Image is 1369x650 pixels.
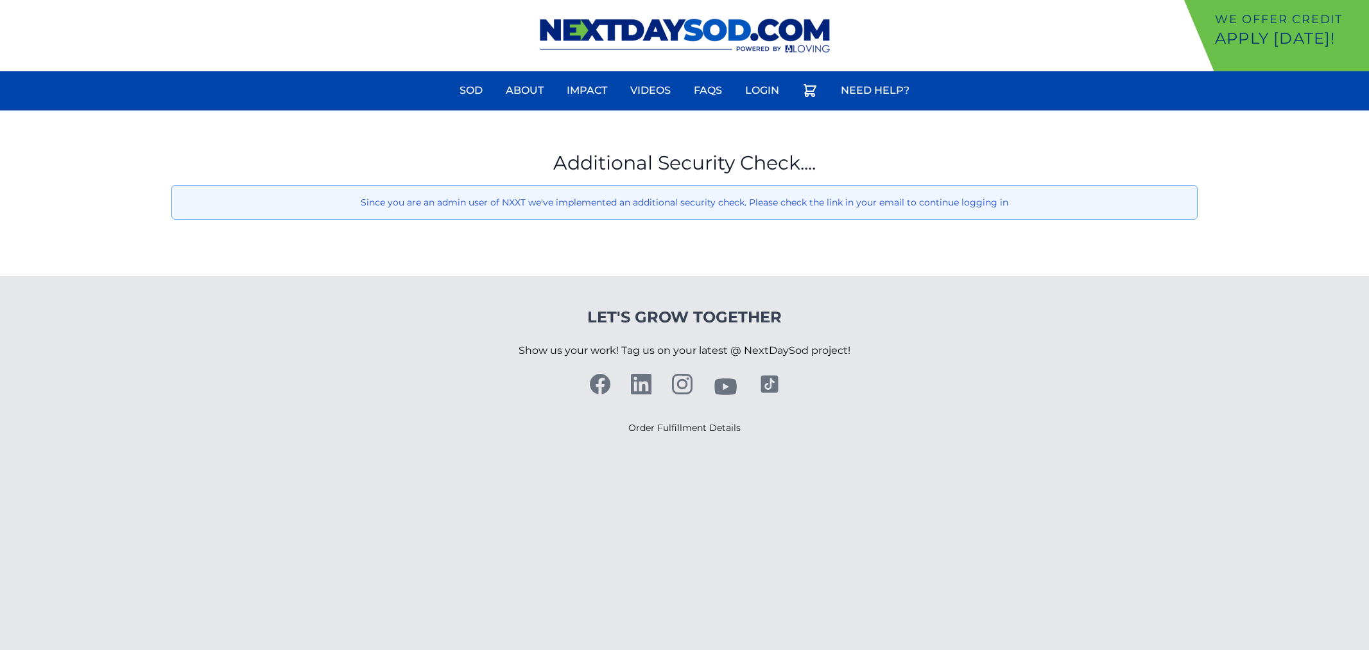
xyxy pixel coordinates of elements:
h4: Let's Grow Together [519,307,850,328]
p: Apply [DATE]! [1215,28,1364,49]
a: FAQs [686,75,730,106]
a: About [498,75,551,106]
a: Impact [559,75,615,106]
a: Login [737,75,787,106]
p: Show us your work! Tag us on your latest @ NextDaySod project! [519,328,850,374]
p: We offer Credit [1215,10,1364,28]
h1: Additional Security Check.... [171,152,1198,175]
a: Need Help? [833,75,917,106]
a: Sod [452,75,490,106]
a: Videos [623,75,678,106]
p: Since you are an admin user of NXXT we've implemented an additional security check. Please check ... [182,196,1187,209]
a: Order Fulfillment Details [628,422,741,434]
